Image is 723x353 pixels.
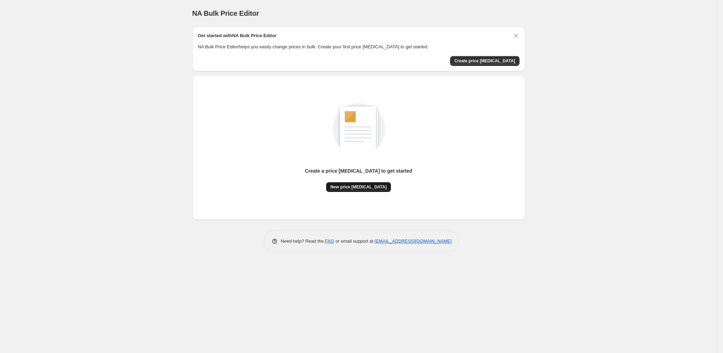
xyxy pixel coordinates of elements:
span: Create price [MEDICAL_DATA] [454,58,515,64]
a: FAQ [325,238,334,244]
span: New price [MEDICAL_DATA] [330,184,387,190]
p: Create a price [MEDICAL_DATA] to get started [305,167,412,174]
span: NA Bulk Price Editor [192,9,259,17]
span: or email support at [334,238,374,244]
button: New price [MEDICAL_DATA] [326,182,391,192]
button: Create price change job [450,56,519,66]
p: NA Bulk Price Editor helps you easily change prices in bulk. Create your first price [MEDICAL_DAT... [198,43,519,50]
h2: Get started with NA Bulk Price Editor [198,32,277,39]
span: Need help? Read the [281,238,325,244]
a: [EMAIL_ADDRESS][DOMAIN_NAME] [374,238,452,244]
button: Dismiss card [512,32,519,39]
